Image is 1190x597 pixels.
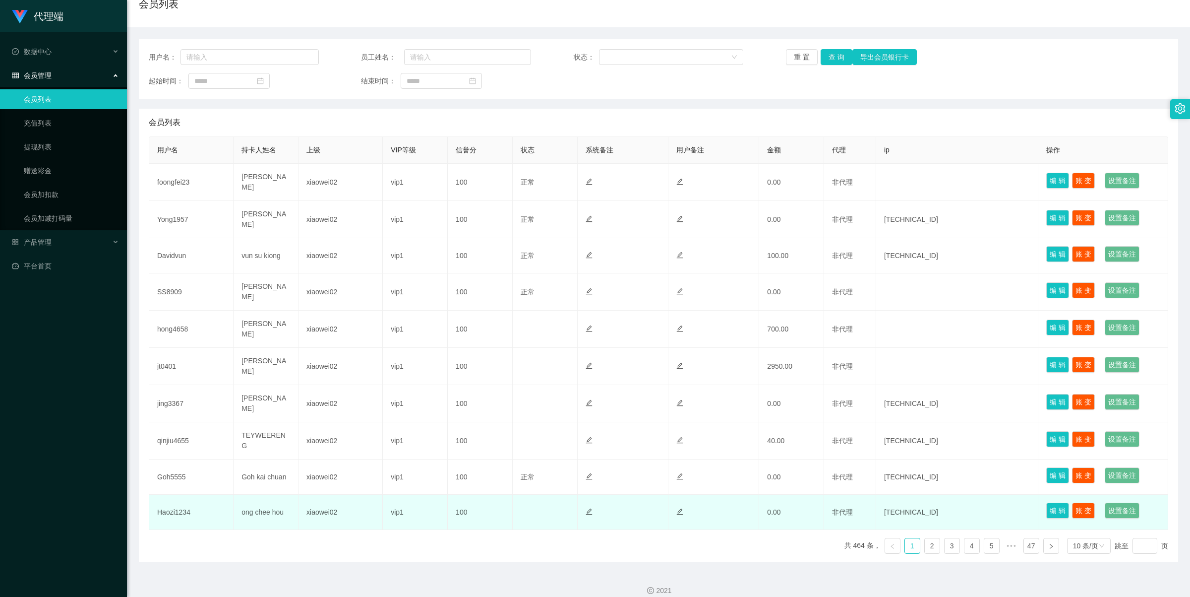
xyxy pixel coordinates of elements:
[1105,320,1139,335] button: 设置备注
[647,587,654,594] i: 图标: copyright
[676,252,683,259] i: 图标: edit
[1099,543,1105,550] i: 图标: down
[1023,538,1039,554] li: 47
[241,146,276,154] span: 持卡人姓名
[759,164,824,201] td: 0.00
[448,348,513,385] td: 100
[24,185,119,204] a: 会员加扣款
[149,52,180,63] span: 用户名：
[448,164,513,201] td: 100
[832,215,853,223] span: 非代理
[383,495,448,530] td: vip1
[832,399,853,407] span: 非代理
[383,311,448,348] td: vip1
[944,538,960,554] li: 3
[383,164,448,201] td: vip1
[1072,320,1095,335] button: 账 变
[1105,246,1139,262] button: 设置备注
[759,311,824,348] td: 700.00
[448,311,513,348] td: 100
[759,422,824,460] td: 40.00
[456,146,476,154] span: 信誉分
[180,49,319,65] input: 请输入
[1105,467,1139,483] button: 设置备注
[298,348,383,385] td: xiaowei02
[135,586,1182,596] div: 2021
[149,76,188,86] span: 起始时间：
[676,362,683,369] i: 图标: edit
[759,385,824,422] td: 0.00
[298,164,383,201] td: xiaowei02
[298,238,383,273] td: xiaowei02
[586,508,593,515] i: 图标: edit
[676,473,683,480] i: 图标: edit
[1046,146,1060,154] span: 操作
[448,385,513,422] td: 100
[521,252,535,260] span: 正常
[759,273,824,311] td: 0.00
[1072,210,1095,226] button: 账 变
[574,52,599,63] span: 状态：
[676,508,683,515] i: 图标: edit
[1105,394,1139,410] button: 设置备注
[234,273,298,311] td: [PERSON_NAME]
[12,10,28,24] img: logo.9652507e.png
[383,238,448,273] td: vip1
[1072,431,1095,447] button: 账 变
[1105,357,1139,373] button: 设置备注
[876,495,1038,530] td: [TECHNICAL_ID]
[832,473,853,481] span: 非代理
[676,399,683,406] i: 图标: edit
[904,538,920,554] li: 1
[234,422,298,460] td: TEYWEERENG
[586,178,593,185] i: 图标: edit
[786,49,818,65] button: 重 置
[1072,357,1095,373] button: 账 变
[149,460,234,495] td: Goh5555
[298,385,383,422] td: xiaowei02
[234,238,298,273] td: vun su kiong
[149,164,234,201] td: foongfei23
[890,543,895,549] i: 图标: left
[586,146,613,154] span: 系统备注
[1046,357,1069,373] button: 编 辑
[586,288,593,295] i: 图标: edit
[759,201,824,238] td: 0.00
[12,239,19,246] i: 图标: appstore-o
[298,495,383,530] td: xiaowei02
[884,146,890,154] span: ip
[448,422,513,460] td: 100
[234,495,298,530] td: ong chee hou
[149,238,234,273] td: Davidvun
[676,146,704,154] span: 用户备注
[1073,538,1098,553] div: 10 条/页
[383,385,448,422] td: vip1
[149,273,234,311] td: SS8909
[945,538,959,553] a: 3
[984,538,999,553] a: 5
[1072,282,1095,298] button: 账 变
[586,437,593,444] i: 图标: edit
[876,460,1038,495] td: [TECHNICAL_ID]
[257,77,264,84] i: 图标: calendar
[832,437,853,445] span: 非代理
[383,460,448,495] td: vip1
[1072,467,1095,483] button: 账 变
[521,288,535,296] span: 正常
[759,495,824,530] td: 0.00
[361,76,401,86] span: 结束时间：
[521,215,535,223] span: 正常
[876,385,1038,422] td: [TECHNICAL_ID]
[12,48,52,56] span: 数据中心
[876,238,1038,273] td: [TECHNICAL_ID]
[731,54,737,61] i: 图标: down
[1043,538,1059,554] li: 下一页
[1046,431,1069,447] button: 编 辑
[759,238,824,273] td: 100.00
[12,72,19,79] i: 图标: table
[12,71,52,79] span: 会员管理
[149,348,234,385] td: jt0401
[832,288,853,296] span: 非代理
[24,208,119,228] a: 会员加减打码量
[1046,467,1069,483] button: 编 辑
